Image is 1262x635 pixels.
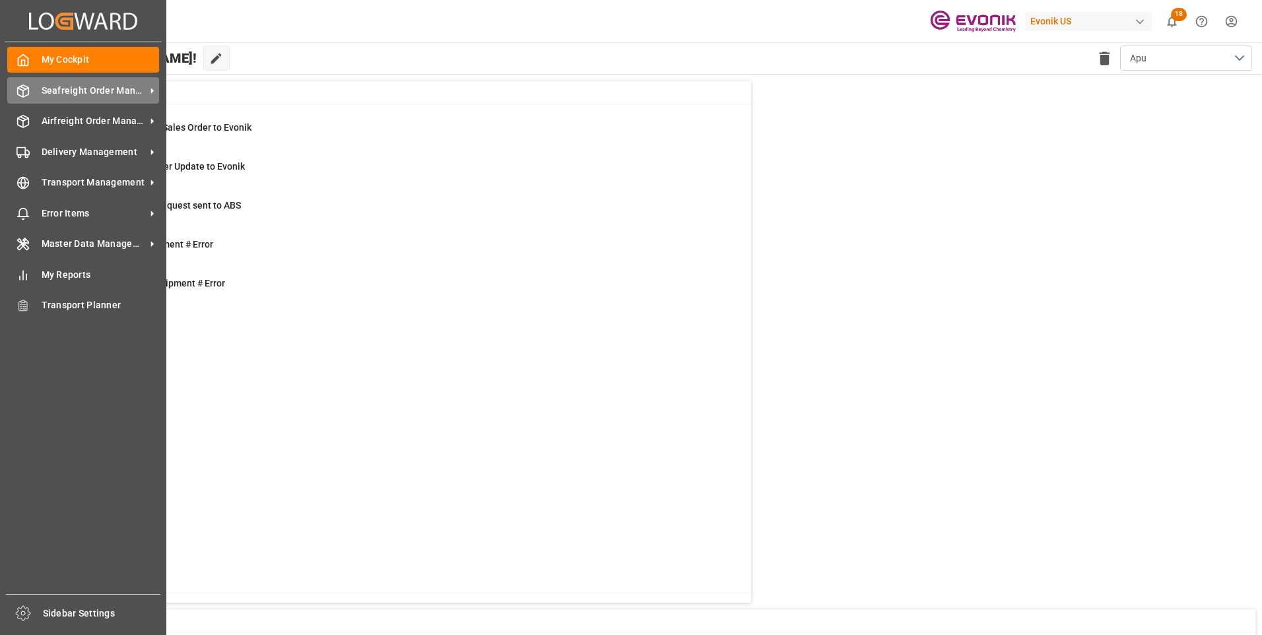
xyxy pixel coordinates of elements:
span: Error on Initial Sales Order to Evonik [101,122,251,133]
a: 4Main-Leg Shipment # ErrorShipment [68,238,735,265]
span: Pending Bkg Request sent to ABS [101,200,241,211]
img: Evonik-brand-mark-Deep-Purple-RGB.jpeg_1700498283.jpeg [930,10,1016,33]
span: Hello [PERSON_NAME]! [55,46,197,71]
span: Error Sales Order Update to Evonik [101,161,245,172]
span: My Reports [42,268,160,282]
a: My Reports [7,261,159,287]
a: My Cockpit [7,47,159,73]
button: Help Center [1187,7,1216,36]
button: show 18 new notifications [1157,7,1187,36]
span: Transport Planner [42,298,160,312]
span: 18 [1171,8,1187,21]
a: 1Pending Bkg Request sent to ABSShipment [68,199,735,226]
span: Apu [1130,51,1146,65]
span: Transport Management [42,176,146,189]
a: Transport Planner [7,292,159,318]
span: Delivery Management [42,145,146,159]
span: Master Data Management [42,237,146,251]
div: Evonik US [1025,12,1152,31]
button: open menu [1120,46,1252,71]
span: Seafreight Order Management [42,84,146,98]
button: Evonik US [1025,9,1157,34]
a: 3TU : Pre-Leg Shipment # ErrorTransport Unit [68,277,735,304]
span: My Cockpit [42,53,160,67]
span: Airfreight Order Management [42,114,146,128]
span: Error Items [42,207,146,220]
a: 1Error on Initial Sales Order to EvonikShipment [68,121,735,149]
span: Sidebar Settings [43,607,161,620]
a: 0Error Sales Order Update to EvonikShipment [68,160,735,187]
